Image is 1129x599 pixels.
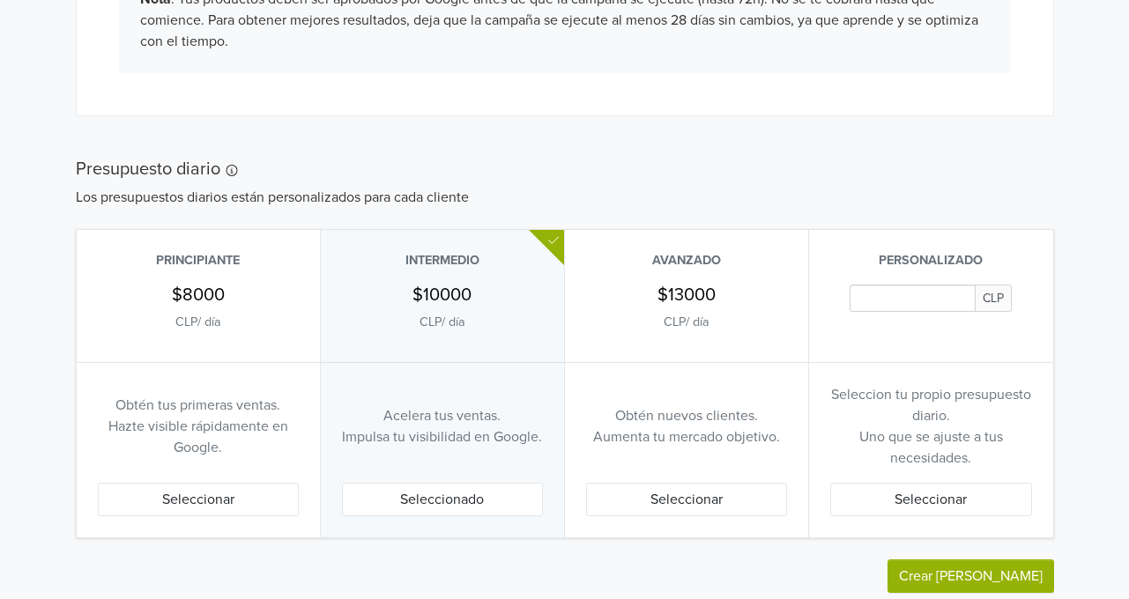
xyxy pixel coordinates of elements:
[98,251,299,270] p: Principiante
[175,313,221,332] p: CLP / día
[830,426,1032,469] p: Uno que se ajuste a tus necesidades.
[76,159,1054,180] h5: Presupuesto diario
[830,384,1032,426] p: Seleccion tu propio presupuesto diario.
[342,483,543,516] button: Seleccionado
[383,405,501,426] p: Acelera tus ventas.
[615,405,758,426] p: Obtén nuevos clientes.
[830,251,1032,270] p: Personalizado
[76,187,1054,208] p: Los presupuestos diarios están personalizados para cada cliente
[342,426,542,447] p: Impulsa tu visibilidad en Google.
[172,285,225,306] h5: $8000
[657,285,716,306] h5: $13000
[412,285,472,306] h5: $10000
[586,483,787,516] button: Seleccionar
[593,426,780,447] p: Aumenta tu mercado objetivo.
[850,285,975,312] input: Daily Custom Budget
[830,483,1032,516] button: Seleccionar
[420,313,465,332] p: CLP / día
[98,483,299,516] button: Seleccionar
[98,416,299,458] p: Hazte visible rápidamente en Google.
[586,251,787,270] p: Avanzado
[115,395,280,416] p: Obtén tus primeras ventas.
[888,559,1054,593] button: Crear [PERSON_NAME]
[664,313,709,332] p: CLP / día
[342,251,543,270] p: Intermedio
[975,285,1012,312] span: CLP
